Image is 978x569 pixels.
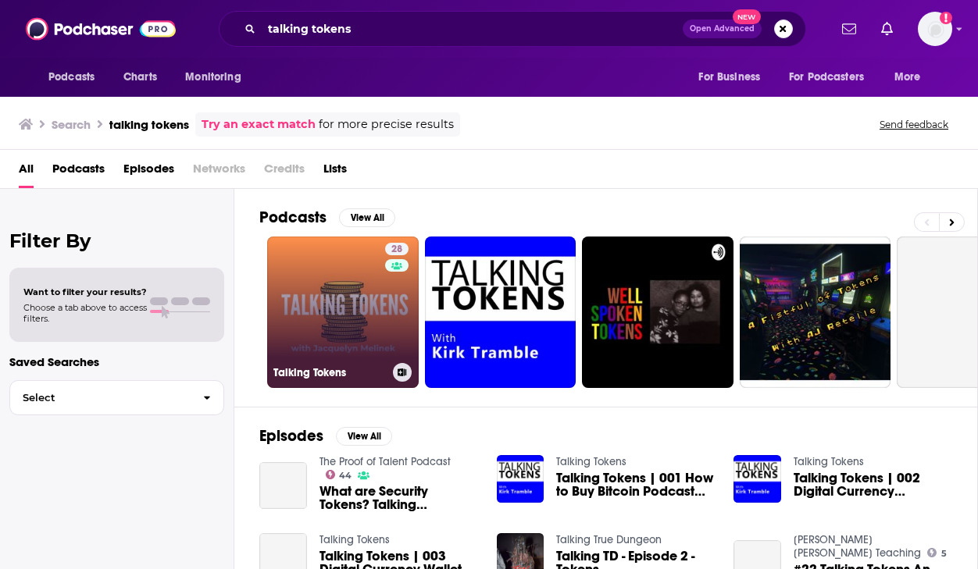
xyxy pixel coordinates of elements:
[109,117,189,132] h3: talking tokens
[733,455,781,503] img: Talking Tokens | 002 Digital Currency Exchanges, Portfolio Trackers June 16, 2017
[779,62,887,92] button: open menu
[193,156,245,188] span: Networks
[556,471,715,498] a: Talking Tokens | 001 How to Buy Bitcoin Podcast June 6, 2017
[319,116,454,133] span: for more precise results
[267,236,419,388] a: 28Talking Tokens
[883,62,941,92] button: open menu
[556,533,662,546] a: Talking True Dungeon
[174,62,261,92] button: open menu
[339,472,352,479] span: 44
[259,462,307,510] a: What are Security Tokens? Talking Securitized Tokens with Rob Nance of CityBlock Capital
[219,11,806,47] div: Search podcasts, credits, & more...
[794,471,952,498] a: Talking Tokens | 002 Digital Currency Exchanges, Portfolio Trackers June 16, 2017
[894,66,921,88] span: More
[940,12,952,24] svg: Add a profile image
[52,156,105,188] a: Podcasts
[733,9,761,24] span: New
[875,118,953,131] button: Send feedback
[385,243,409,255] a: 28
[918,12,952,46] button: Show profile menu
[319,455,451,468] a: The Proof of Talent Podcast
[123,156,174,188] a: Episodes
[323,156,347,188] a: Lists
[391,242,402,258] span: 28
[497,455,544,503] img: Talking Tokens | 001 How to Buy Bitcoin Podcast June 6, 2017
[789,66,864,88] span: For Podcasters
[319,533,390,546] a: Talking Tokens
[9,380,224,415] button: Select
[259,208,327,227] h2: Podcasts
[698,66,760,88] span: For Business
[836,16,862,42] a: Show notifications dropdown
[556,471,715,498] span: Talking Tokens | 001 How to Buy Bitcoin Podcast [DATE]
[941,550,947,557] span: 5
[264,156,305,188] span: Credits
[23,302,147,324] span: Choose a tab above to access filters.
[48,66,95,88] span: Podcasts
[37,62,115,92] button: open menu
[319,485,478,511] a: What are Security Tokens? Talking Securitized Tokens with Rob Nance of CityBlock Capital
[9,229,224,252] h2: Filter By
[273,366,387,379] h3: Talking Tokens
[10,393,191,403] span: Select
[794,533,921,560] a: Sheila Jane Teaching
[113,62,166,92] a: Charts
[19,156,34,188] a: All
[794,471,952,498] span: Talking Tokens | 002 Digital Currency Exchanges, Portfolio Trackers [DATE]
[23,286,147,297] span: Want to filter your results?
[690,25,755,33] span: Open Advanced
[259,208,395,227] a: PodcastsView All
[927,548,947,557] a: 5
[326,470,352,479] a: 44
[875,16,899,42] a: Show notifications dropdown
[794,455,864,468] a: Talking Tokens
[185,66,241,88] span: Monitoring
[339,208,395,227] button: View All
[262,16,683,41] input: Search podcasts, credits, & more...
[556,455,626,468] a: Talking Tokens
[259,426,392,446] a: EpisodesView All
[918,12,952,46] img: User Profile
[202,116,316,133] a: Try an exact match
[259,426,323,446] h2: Episodes
[319,485,478,511] span: What are Security Tokens? Talking Securitized Tokens with [PERSON_NAME] of CityBlock Capital
[123,66,157,88] span: Charts
[26,14,176,44] img: Podchaser - Follow, Share and Rate Podcasts
[9,354,224,369] p: Saved Searches
[52,117,91,132] h3: Search
[918,12,952,46] span: Logged in as cmand-c
[683,20,762,38] button: Open AdvancedNew
[687,62,780,92] button: open menu
[336,427,392,446] button: View All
